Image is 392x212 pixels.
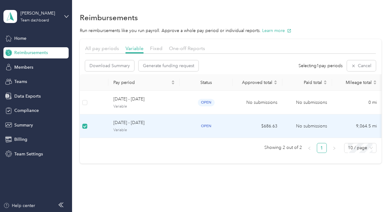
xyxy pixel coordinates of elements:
[185,80,228,85] div: Status
[323,79,327,83] span: caret-up
[332,114,382,138] td: 9,064.5 mi
[347,60,376,71] button: Cancel
[304,143,314,153] li: Previous Page
[344,143,376,153] div: Page Size
[21,10,59,16] div: [PERSON_NAME]
[125,45,144,51] span: Variable
[113,119,175,126] span: [DATE] - [DATE]
[323,82,327,85] span: caret-down
[171,82,175,85] span: caret-down
[332,91,382,114] td: 0 mi
[308,146,311,150] span: left
[85,45,119,51] span: All pay periods
[171,79,175,83] span: caret-up
[85,60,134,71] button: Download Summary
[238,80,272,85] span: Approved total
[329,143,339,153] li: Next Page
[332,74,382,91] th: Mileage total
[274,82,277,85] span: caret-down
[14,107,39,114] span: Compliance
[317,143,326,153] a: 1
[80,27,381,34] p: Run reimbursements like you run payroll. Approve a whole pay period or individual reports.
[108,74,180,91] th: Pay period
[139,60,198,71] button: Generate funding request
[233,74,282,91] th: Approved total
[21,19,49,22] div: Team dashboard
[113,96,175,103] span: [DATE] - [DATE]
[274,79,277,83] span: caret-up
[14,136,27,143] span: Billing
[14,151,43,157] span: Team Settings
[14,64,33,71] span: Members
[329,143,339,153] button: right
[14,35,26,42] span: Home
[150,45,162,51] span: Fixed
[233,114,282,138] td: $686.63
[282,91,332,114] td: No submissions
[282,74,332,91] th: Paid total
[169,45,205,51] span: One-off Reports
[262,27,291,34] button: Learn more
[14,78,27,85] span: Teams
[3,202,35,209] button: Help center
[348,143,373,153] span: 10 / page
[113,104,175,109] span: Variable
[373,79,377,83] span: caret-up
[357,177,392,212] iframe: Everlance-gr Chat Button Frame
[264,143,302,152] span: Showing 2 out of 2
[299,62,343,69] span: Selecting 1 pay periods
[317,143,327,153] li: 1
[304,143,314,153] button: left
[233,91,282,114] td: No submissions
[80,14,138,21] h1: Reimbursements
[14,93,41,99] span: Data Exports
[198,122,215,130] span: open
[373,82,377,85] span: caret-down
[89,62,130,69] span: Download Summary
[287,80,322,85] span: Paid total
[14,49,48,56] span: Reimbursements
[113,127,175,133] span: Variable
[337,80,372,85] span: Mileage total
[282,114,332,138] td: No submissions
[198,99,215,106] span: open
[14,122,33,128] span: Summary
[143,62,194,69] span: Generate funding request
[332,146,336,150] span: right
[113,80,170,85] span: Pay period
